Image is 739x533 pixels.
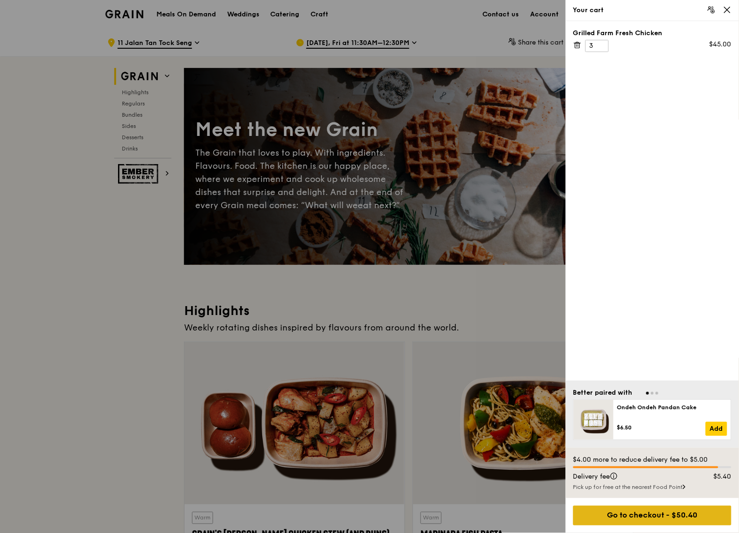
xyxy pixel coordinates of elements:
div: Your cart [573,6,732,15]
span: Go to slide 3 [656,392,658,395]
div: Pick up for free at the nearest Food Point [573,483,732,491]
div: $5.40 [695,472,738,481]
div: Go to checkout - $50.40 [573,506,732,525]
div: Delivery fee [568,472,695,481]
span: Go to slide 1 [646,392,649,395]
div: $45.00 [709,40,732,49]
a: Add [706,422,727,436]
div: Grilled Farm Fresh Chicken [573,29,732,38]
div: Ondeh Ondeh Pandan Cake [617,404,727,411]
div: $4.00 more to reduce delivery fee to $5.00 [573,455,732,465]
div: Better paired with [573,388,633,398]
div: $6.50 [617,424,706,431]
span: Go to slide 2 [651,392,654,395]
